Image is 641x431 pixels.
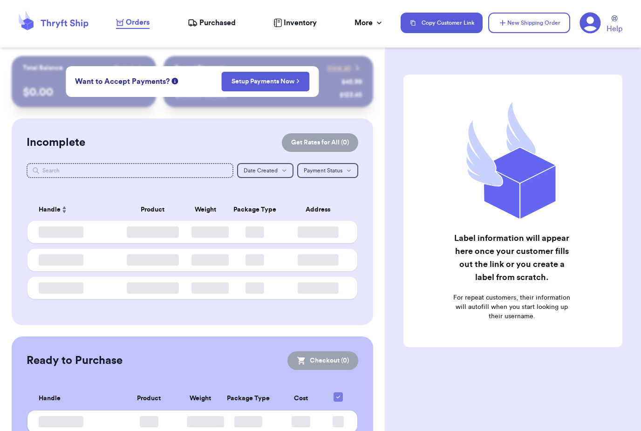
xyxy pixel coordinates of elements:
button: New Shipping Order [488,13,570,33]
h2: Label information will appear here once your customer fills out the link or you create a label fr... [451,232,573,284]
a: Payout [114,63,145,73]
span: Payout [114,63,134,73]
p: Recent Payments [175,63,226,73]
span: Orders [126,17,150,28]
th: Weight [186,198,225,221]
a: Orders [116,17,150,29]
div: $ 123.45 [340,90,362,100]
span: Date Created [244,168,278,173]
h2: Incomplete [27,135,85,150]
span: Handle [39,205,61,215]
h2: Ready to Purchase [27,353,123,368]
th: Address [285,198,357,221]
a: Setup Payments Now [232,77,300,86]
span: Purchased [199,17,236,28]
p: For repeat customers, their information will autofill when you start looking up their username. [451,293,573,321]
div: More [355,17,384,28]
p: Total Balance [23,63,63,73]
span: Payment Status [304,168,342,173]
span: Inventory [284,17,317,28]
div: $ 45.99 [341,77,362,87]
a: View all [327,63,362,73]
button: Setup Payments Now [222,72,310,91]
span: Handle [39,394,61,404]
button: Payment Status [297,163,358,178]
button: Copy Customer Link [401,13,483,33]
span: View all [327,63,351,73]
button: Sort ascending [61,204,68,215]
th: Package Type [219,387,277,410]
th: Product [120,198,186,221]
th: Weight [181,387,219,410]
a: Help [607,15,622,34]
button: Get Rates for All (0) [282,133,358,152]
th: Product [117,387,181,410]
a: Inventory [273,17,317,28]
th: Cost [277,387,325,410]
span: Want to Accept Payments? [75,76,170,87]
span: Help [607,23,622,34]
input: Search [27,163,233,178]
a: Purchased [188,17,236,28]
p: $ 0.00 [23,85,145,100]
button: Date Created [237,163,293,178]
th: Package Type [225,198,285,221]
button: Checkout (0) [287,351,358,370]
